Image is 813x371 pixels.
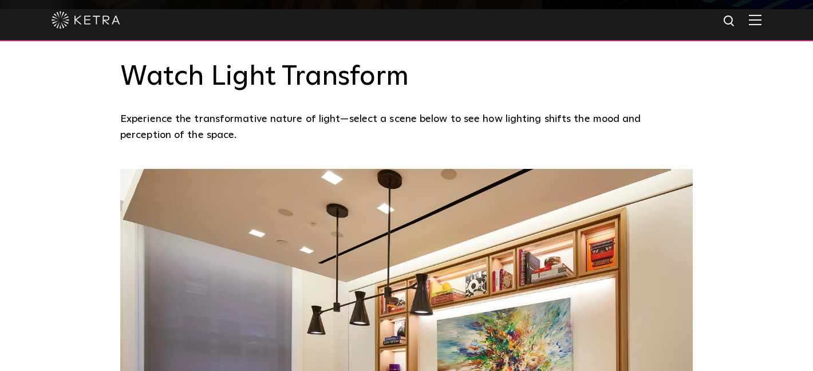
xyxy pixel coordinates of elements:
img: ketra-logo-2019-white [52,11,120,29]
img: search icon [723,14,737,29]
img: Hamburger%20Nav.svg [749,14,761,25]
p: Experience the transformative nature of light—select a scene below to see how lighting shifts the... [120,111,687,144]
h3: Watch Light Transform [120,61,693,94]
